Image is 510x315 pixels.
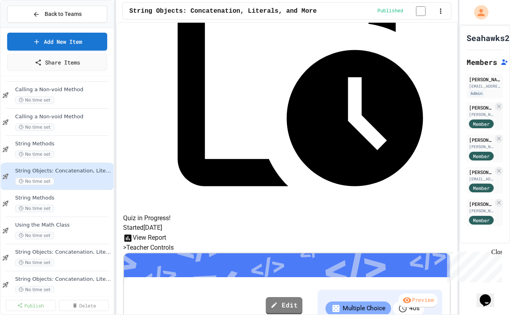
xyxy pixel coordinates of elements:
[469,104,493,111] div: [PERSON_NAME]
[15,205,54,212] span: No time set
[15,168,112,174] span: String Objects: Concatenation, Literals, and More
[7,33,107,51] a: Add New Item
[444,248,502,282] iframe: chat widget
[59,300,109,311] a: Delete
[15,222,112,229] span: Using the Math Class
[343,304,385,313] p: Multiple Choice
[15,259,54,266] span: No time set
[469,83,500,89] div: [EMAIL_ADDRESS][DOMAIN_NAME]
[15,151,54,158] span: No time set
[7,6,107,23] button: Back to Teams
[15,123,54,131] span: No time set
[469,200,493,207] div: [PERSON_NAME]
[123,233,166,243] button: View Report
[15,249,112,256] span: String Objects: Concatenation, Literals, and More
[15,86,112,93] span: Calling a Non-void Method
[15,141,112,147] span: String Methods
[469,168,493,176] div: [PERSON_NAME]
[15,232,54,239] span: No time set
[477,283,502,307] iframe: chat widget
[45,10,82,18] span: Back to Teams
[469,208,493,214] div: [PERSON_NAME][EMAIL_ADDRESS][PERSON_NAME][DOMAIN_NAME]
[473,120,490,127] span: Member
[469,112,493,117] div: [PERSON_NAME][EMAIL_ADDRESS][PERSON_NAME][DOMAIN_NAME]
[473,184,490,192] span: Member
[3,3,55,51] div: Chat with us now!Close
[266,297,302,315] a: Edit
[469,176,493,182] div: [EMAIL_ADDRESS][PERSON_NAME][DOMAIN_NAME]
[409,304,419,313] p: 40 s
[15,96,54,104] span: No time set
[123,223,450,233] p: Started [DATE]
[15,195,112,202] span: String Methods
[399,293,438,308] div: Preview
[469,144,493,150] div: [PERSON_NAME][EMAIL_ADDRESS][PERSON_NAME][DOMAIN_NAME]
[7,54,107,71] a: Share Items
[377,8,403,14] span: Published
[406,6,435,16] input: publish toggle
[469,90,484,97] div: Admin
[6,300,56,311] a: Publish
[467,57,497,68] h2: Members
[469,76,500,83] div: [PERSON_NAME]
[377,6,435,16] div: Content is published and visible to students
[123,243,450,252] h5: > Teacher Controls
[15,276,112,283] span: String Objects: Concatenation, Literals, and More
[129,6,316,16] span: String Objects: Concatenation, Literals, and More
[123,213,450,223] h5: Quiz in Progress!
[15,113,112,120] span: Calling a Non-void Method
[15,286,54,293] span: No time set
[15,178,54,185] span: No time set
[466,3,490,22] div: My Account
[473,217,490,224] span: Member
[469,136,493,143] div: [PERSON_NAME]
[473,153,490,160] span: Member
